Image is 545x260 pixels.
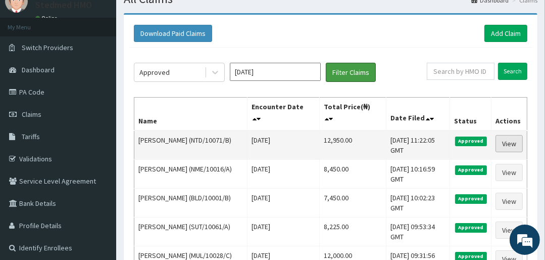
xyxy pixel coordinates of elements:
[320,131,386,160] td: 12,950.00
[496,222,523,239] a: View
[320,218,386,246] td: 8,225.00
[455,223,487,232] span: Approved
[134,98,247,131] th: Name
[22,43,73,52] span: Switch Providers
[320,189,386,218] td: 7,450.00
[247,131,320,160] td: [DATE]
[134,218,247,246] td: [PERSON_NAME] (SUT/10061/A)
[491,98,527,131] th: Actions
[386,98,450,131] th: Date Filed
[22,110,41,119] span: Claims
[35,15,60,22] a: Online
[496,193,523,210] a: View
[496,135,523,152] a: View
[386,160,450,189] td: [DATE] 10:16:59 GMT
[247,218,320,246] td: [DATE]
[35,1,92,10] p: Stedmed HMO
[19,51,41,76] img: d_794563401_company_1708531726252_794563401
[59,70,139,172] span: We're online!
[247,160,320,189] td: [DATE]
[247,98,320,131] th: Encounter Date
[320,160,386,189] td: 8,450.00
[386,189,450,218] td: [DATE] 10:02:23 GMT
[134,131,247,160] td: [PERSON_NAME] (NTD/10071/B)
[498,63,527,80] input: Search
[455,165,487,175] span: Approved
[427,63,494,80] input: Search by HMO ID
[134,189,247,218] td: [PERSON_NAME] (BLD/10001/B)
[139,67,170,77] div: Approved
[455,194,487,203] span: Approved
[134,25,212,42] button: Download Paid Claims
[450,98,491,131] th: Status
[5,162,192,197] textarea: Type your message and hit 'Enter'
[386,218,450,246] td: [DATE] 09:53:34 GMT
[134,160,247,189] td: [PERSON_NAME] (NME/10016/A)
[166,5,190,29] div: Minimize live chat window
[455,137,487,146] span: Approved
[247,189,320,218] td: [DATE]
[22,65,55,74] span: Dashboard
[496,164,523,181] a: View
[320,98,386,131] th: Total Price(₦)
[326,63,376,82] button: Filter Claims
[230,63,321,81] input: Select Month and Year
[53,57,170,70] div: Chat with us now
[484,25,527,42] a: Add Claim
[386,131,450,160] td: [DATE] 11:22:05 GMT
[22,132,40,141] span: Tariffs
